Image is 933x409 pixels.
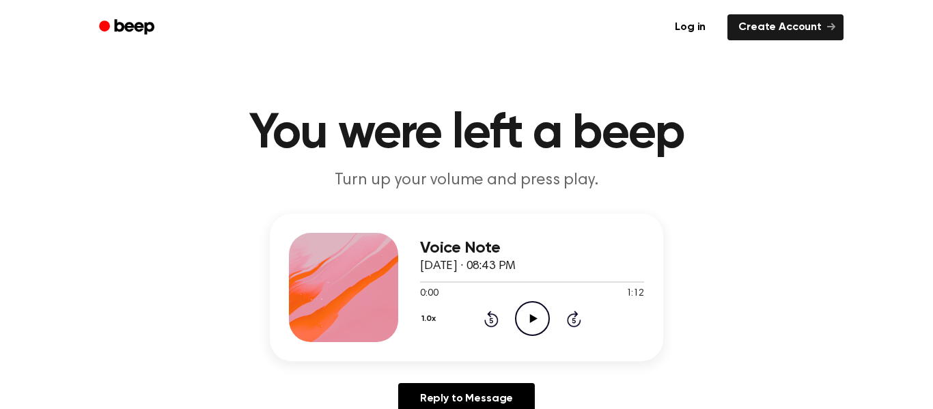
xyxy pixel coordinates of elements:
a: Beep [89,14,167,41]
span: [DATE] · 08:43 PM [420,260,516,272]
h3: Voice Note [420,239,644,257]
a: Create Account [727,14,844,40]
button: 1.0x [420,307,441,330]
h1: You were left a beep [117,109,816,158]
p: Turn up your volume and press play. [204,169,729,192]
a: Log in [661,12,719,43]
span: 0:00 [420,287,438,301]
span: 1:12 [626,287,644,301]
